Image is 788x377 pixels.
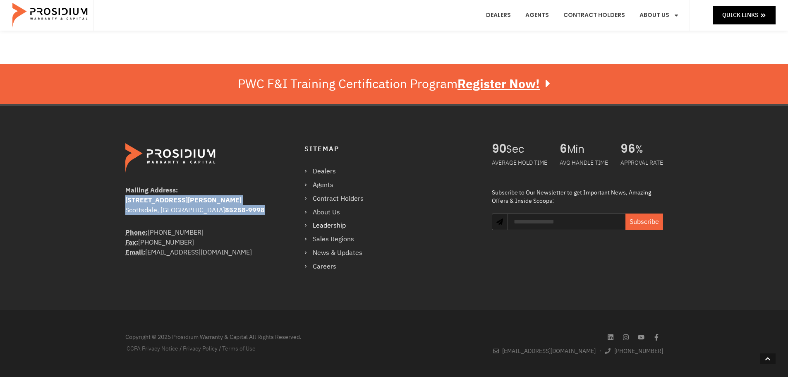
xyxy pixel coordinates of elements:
[560,156,608,170] div: AVG HANDLE TIME
[238,77,550,91] div: PWC F&I Training Certification Program
[620,156,663,170] div: APPROVAL RATE
[493,346,596,356] a: [EMAIL_ADDRESS][DOMAIN_NAME]
[304,193,372,205] a: Contract Holders
[304,207,372,219] a: About Us
[635,143,663,156] span: %
[125,238,138,247] abbr: Fax
[125,185,178,195] b: Mailing Address:
[125,195,242,205] b: [STREET_ADDRESS][PERSON_NAME]
[125,228,148,238] abbr: Phone Number
[304,179,372,191] a: Agents
[304,143,475,155] h4: Sitemap
[492,156,547,170] div: AVERAGE HOLD TIME
[125,343,390,354] div: / /
[630,217,659,227] span: Subscribe
[304,166,372,272] nav: Menu
[125,247,145,257] abbr: Email Address
[508,214,663,238] form: Newsletter Form
[304,166,372,178] a: Dealers
[492,143,506,156] span: 90
[722,10,758,20] span: Quick Links
[125,228,271,257] div: [PHONE_NUMBER] [PHONE_NUMBER] [EMAIL_ADDRESS][DOMAIN_NAME]
[506,143,547,156] span: Sec
[125,333,390,341] div: Copyright © 2025 Prosidium Warranty & Capital All Rights Reserved.
[304,233,372,245] a: Sales Regions
[492,189,663,205] div: Subscribe to Our Newsletter to get Important News, Amazing Offers & Inside Scoops:
[183,343,218,354] a: Privacy Policy
[567,143,608,156] span: Min
[125,238,138,247] strong: Fax:
[625,214,663,230] button: Subscribe
[304,247,372,259] a: News & Updates
[457,74,540,93] u: Register Now!
[713,6,776,24] a: Quick Links
[560,143,567,156] span: 6
[125,247,145,257] strong: Email:
[620,143,635,156] span: 96
[612,346,663,356] span: [PHONE_NUMBER]
[125,228,148,238] strong: Phone:
[500,346,596,356] span: [EMAIL_ADDRESS][DOMAIN_NAME]
[304,261,372,273] a: Careers
[605,346,663,356] a: [PHONE_NUMBER]
[127,343,178,354] a: CCPA Privacy Notice
[225,205,265,215] b: 85258-9998
[222,343,256,354] a: Terms of Use
[304,220,372,232] a: Leadership
[125,205,271,215] div: Scottsdale, [GEOGRAPHIC_DATA]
